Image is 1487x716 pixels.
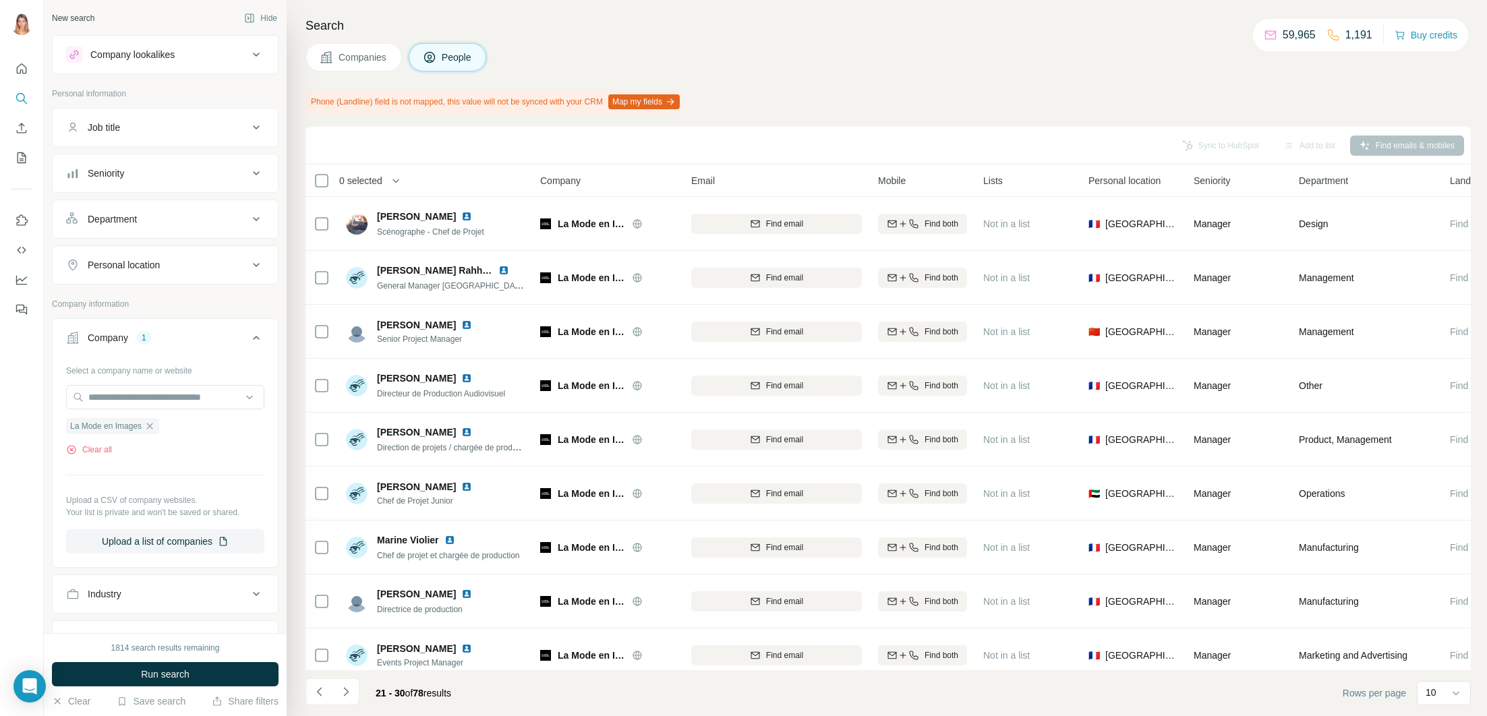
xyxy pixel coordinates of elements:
[88,121,120,134] div: Job title
[377,389,505,398] span: Directeur de Production Audiovisuel
[691,645,862,665] button: Find email
[1194,174,1230,187] span: Seniority
[878,537,967,558] button: Find both
[1088,217,1100,231] span: 🇫🇷
[376,688,405,698] span: 21 - 30
[558,217,625,231] span: La Mode en Images
[1105,379,1177,392] span: [GEOGRAPHIC_DATA]
[11,268,32,292] button: Dashboard
[346,483,368,504] img: Avatar
[878,214,967,234] button: Find both
[377,642,456,655] span: [PERSON_NAME]
[766,487,803,500] span: Find email
[1395,26,1457,44] button: Buy credits
[878,429,967,450] button: Find both
[691,591,862,611] button: Find email
[1088,541,1100,554] span: 🇫🇷
[52,88,279,100] p: Personal information
[925,326,958,338] span: Find both
[66,506,264,518] p: Your list is private and won't be saved or shared.
[11,116,32,140] button: Enrich CSV
[461,373,472,384] img: LinkedIn logo
[53,624,278,656] button: HQ location
[90,48,175,61] div: Company lookalikes
[11,13,32,35] img: Avatar
[377,371,456,385] span: [PERSON_NAME]
[235,8,287,28] button: Hide
[53,157,278,189] button: Seniority
[66,359,264,377] div: Select a company name or website
[1088,487,1100,500] span: 🇦🇪
[1105,271,1177,285] span: [GEOGRAPHIC_DATA]
[461,320,472,330] img: LinkedIn logo
[461,589,472,599] img: LinkedIn logo
[52,298,279,310] p: Company information
[377,587,456,601] span: [PERSON_NAME]
[339,51,388,64] span: Companies
[1299,595,1359,608] span: Manufacturing
[461,481,472,492] img: LinkedIn logo
[1299,649,1407,662] span: Marketing and Advertising
[346,267,368,289] img: Avatar
[540,650,551,661] img: Logo of La Mode en Images
[52,694,90,708] button: Clear
[1088,649,1100,662] span: 🇫🇷
[377,280,527,291] span: General Manager [GEOGRAPHIC_DATA]
[1299,174,1348,187] span: Department
[377,480,456,494] span: [PERSON_NAME]
[766,380,803,392] span: Find email
[766,541,803,554] span: Find email
[11,57,32,81] button: Quick start
[1299,487,1345,500] span: Operations
[53,203,278,235] button: Department
[983,380,1030,391] span: Not in a list
[983,174,1003,187] span: Lists
[558,433,625,446] span: La Mode en Images
[1299,325,1354,338] span: Management
[558,541,625,554] span: La Mode en Images
[1299,541,1359,554] span: Manufacturing
[983,542,1030,553] span: Not in a list
[540,380,551,391] img: Logo of La Mode en Images
[13,670,46,703] div: Open Intercom Messenger
[305,678,332,705] button: Navigate to previous page
[878,645,967,665] button: Find both
[461,211,472,222] img: LinkedIn logo
[558,271,625,285] span: La Mode en Images
[88,587,121,601] div: Industry
[1343,686,1406,700] span: Rows per page
[1105,487,1177,500] span: [GEOGRAPHIC_DATA]
[461,427,472,438] img: LinkedIn logo
[1194,488,1231,499] span: Manager
[691,483,862,504] button: Find email
[11,208,32,233] button: Use Surfe on LinkedIn
[377,533,439,547] span: Marine Violier
[983,218,1030,229] span: Not in a list
[1283,27,1316,43] p: 59,965
[540,326,551,337] img: Logo of La Mode en Images
[925,218,958,230] span: Find both
[346,375,368,396] img: Avatar
[1105,433,1177,446] span: [GEOGRAPHIC_DATA]
[1105,217,1177,231] span: [GEOGRAPHIC_DATA]
[983,488,1030,499] span: Not in a list
[691,322,862,342] button: Find email
[53,38,278,71] button: Company lookalikes
[608,94,680,109] button: Map my fields
[1088,174,1161,187] span: Personal location
[413,688,424,698] span: 78
[52,662,279,686] button: Run search
[691,537,862,558] button: Find email
[1426,686,1436,699] p: 10
[53,578,278,610] button: Industry
[53,111,278,144] button: Job title
[1194,218,1231,229] span: Manager
[1299,217,1329,231] span: Design
[878,268,967,288] button: Find both
[691,214,862,234] button: Find email
[558,379,625,392] span: La Mode en Images
[878,591,967,611] button: Find both
[766,326,803,338] span: Find email
[1105,325,1177,338] span: [GEOGRAPHIC_DATA]
[66,444,112,456] button: Clear all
